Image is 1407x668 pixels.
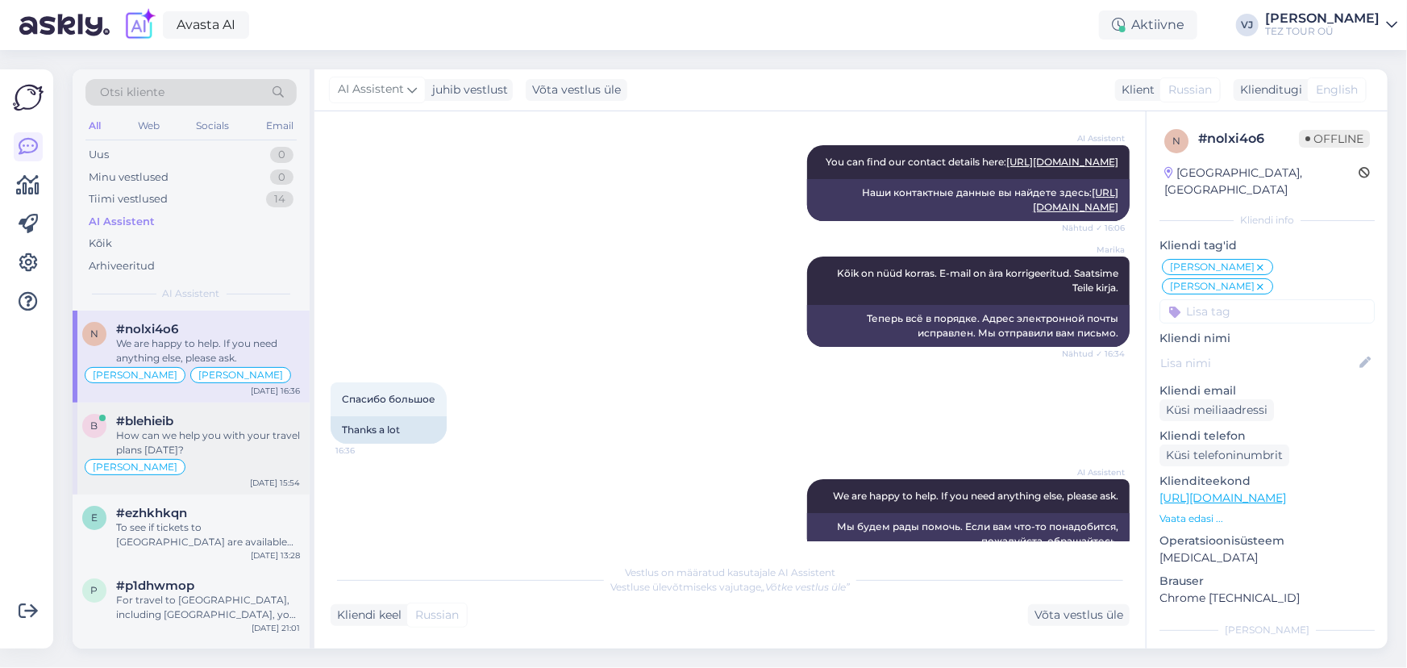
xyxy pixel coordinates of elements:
div: Võta vestlus üle [1028,604,1130,626]
span: English [1316,81,1358,98]
input: Lisa tag [1159,299,1375,324]
div: Minu vestlused [89,169,169,186]
span: Nähtud ✓ 16:34 [1062,348,1125,360]
div: We are happy to help. If you need anything else, please ask. [116,336,300,365]
span: [PERSON_NAME] [1170,282,1255,291]
span: Nähtud ✓ 16:06 [1062,222,1125,234]
div: [PERSON_NAME] [1265,12,1380,25]
div: Email [263,115,297,136]
span: #p1dhwmop [116,578,194,593]
div: 0 [270,169,293,186]
span: n [90,328,98,340]
span: AI Assistent [1064,466,1125,478]
span: Kõik on nüüd korras. E-mail on ära korrigeeritud. Saatsime Teile kirja. [837,267,1121,294]
div: [GEOGRAPHIC_DATA], [GEOGRAPHIC_DATA] [1164,165,1359,198]
span: #nolxi4o6 [116,322,178,336]
span: b [91,420,98,432]
div: # nolxi4o6 [1198,129,1299,148]
p: Klienditeekond [1159,473,1375,490]
div: Klient [1115,81,1155,98]
div: Kõik [89,236,112,252]
div: [DATE] 13:28 [251,549,300,562]
div: For travel to [GEOGRAPHIC_DATA], including [GEOGRAPHIC_DATA], you need a passport. [DEMOGRAPHIC_D... [116,593,300,622]
div: Kliendi keel [331,607,402,624]
span: n [1172,135,1180,147]
span: [PERSON_NAME] [1170,262,1255,272]
p: Chrome [TECHNICAL_ID] [1159,590,1375,607]
span: Vestluse ülevõtmiseks vajutage [610,581,850,593]
span: Russian [415,607,459,624]
span: We are happy to help. If you need anything else, please ask. [833,490,1118,502]
div: Socials [193,115,232,136]
img: explore-ai [123,8,156,42]
span: Marika [1064,244,1125,256]
span: AI Assistent [1064,132,1125,144]
div: 14 [266,191,293,207]
span: Offline [1299,130,1370,148]
span: p [91,584,98,596]
span: Russian [1168,81,1212,98]
div: Aktiivne [1099,10,1197,40]
div: Теперь всё в порядке. Адрес электронной почты исправлен. Мы отправили вам письмо. [807,305,1130,347]
div: Küsi telefoninumbrit [1159,445,1289,466]
span: AI Assistent [338,81,404,98]
div: To see if tickets to [GEOGRAPHIC_DATA] are available for your dates, please visit our flight sche... [116,520,300,549]
div: Uus [89,147,109,163]
p: Kliendi email [1159,382,1375,399]
div: Web [135,115,163,136]
span: [PERSON_NAME] [198,370,283,380]
span: Спасибо большое [342,393,435,405]
p: Brauser [1159,573,1375,590]
p: Operatsioonisüsteem [1159,532,1375,549]
div: Kliendi info [1159,213,1375,228]
div: All [85,115,104,136]
div: [DATE] 16:36 [251,385,300,397]
p: Märkmed [1159,647,1375,664]
div: [DATE] 15:54 [250,477,300,489]
span: [PERSON_NAME] [93,370,177,380]
div: Arhiveeritud [89,258,155,274]
div: Küsi meiliaadressi [1159,399,1274,421]
a: Avasta AI [163,11,249,39]
span: You can find our contact details here: [826,156,1118,168]
div: TEZ TOUR OÜ [1265,25,1380,38]
p: [MEDICAL_DATA] [1159,549,1375,566]
div: Thanks a lot [331,416,447,444]
i: „Võtke vestlus üle” [761,581,850,593]
span: e [91,511,98,524]
span: [PERSON_NAME] [93,462,177,472]
a: [URL][DOMAIN_NAME] [1006,156,1118,168]
a: [PERSON_NAME]TEZ TOUR OÜ [1265,12,1397,38]
p: Kliendi nimi [1159,330,1375,347]
div: 0 [270,147,293,163]
a: [URL][DOMAIN_NAME] [1159,491,1286,505]
div: Tiimi vestlused [89,191,168,207]
p: Kliendi telefon [1159,428,1375,445]
div: Võta vestlus üle [526,79,627,101]
span: #ezhkhkqn [116,506,187,520]
div: [DATE] 21:01 [252,622,300,634]
span: Otsi kliente [100,84,164,101]
p: Kliendi tag'id [1159,237,1375,254]
input: Lisa nimi [1160,354,1356,372]
span: #blehieib [116,414,173,428]
div: juhib vestlust [426,81,508,98]
img: Askly Logo [13,82,44,113]
span: AI Assistent [163,286,220,301]
div: VJ [1236,14,1259,36]
p: Vaata edasi ... [1159,511,1375,526]
div: How can we help you with your travel plans [DATE]? [116,428,300,457]
span: 16:36 [335,445,396,457]
span: Vestlus on määratud kasutajale AI Assistent [625,566,835,578]
div: Наши контактные данные вы найдете здесь: [807,179,1130,221]
div: [PERSON_NAME] [1159,623,1375,637]
div: AI Assistent [89,214,155,230]
div: Klienditugi [1234,81,1302,98]
div: Мы будем рады помочь. Если вам что-то понадобится, пожалуйста, обращайтесь. [807,513,1130,555]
